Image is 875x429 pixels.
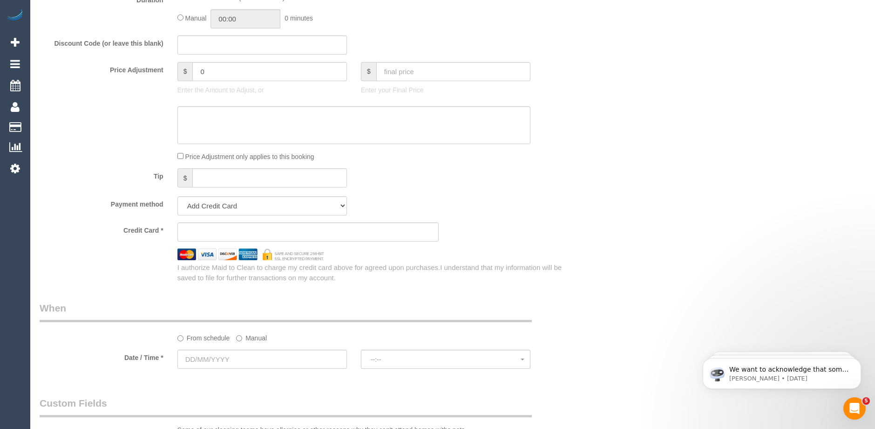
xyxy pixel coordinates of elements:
iframe: Secure card payment input frame [185,228,431,236]
legend: Custom Fields [40,396,532,417]
input: final price [376,62,530,81]
p: Enter your Final Price [361,85,530,95]
iframe: Intercom live chat [843,397,866,420]
span: 5 [862,397,870,405]
span: $ [177,168,193,187]
span: 0 minutes [285,14,313,22]
p: Message from Ellie, sent 1w ago [41,36,161,44]
span: I understand that my information will be saved to file for further transactions on my account. [177,263,562,281]
span: Manual [185,14,207,22]
button: --:-- [361,350,530,369]
label: Discount Code (or leave this blank) [33,35,170,48]
iframe: Intercom notifications message [689,339,875,404]
img: credit cards [170,249,331,260]
p: Enter the Amount to Adjust, or [177,85,347,95]
label: Price Adjustment [33,62,170,75]
span: Price Adjustment only applies to this booking [185,153,314,160]
span: $ [177,62,193,81]
label: Payment method [33,196,170,209]
span: --:-- [371,356,521,363]
span: $ [361,62,376,81]
legend: When [40,301,532,322]
label: Date / Time * [33,350,170,362]
span: We want to acknowledge that some users may be experiencing lag or slower performance in our softw... [41,27,160,155]
label: Tip [33,168,170,181]
label: From schedule [177,330,230,343]
img: Automaid Logo [6,9,24,22]
label: Manual [236,330,267,343]
input: From schedule [177,335,183,341]
input: Manual [236,335,242,341]
div: I authorize Maid to Clean to charge my credit card above for agreed upon purchases. [170,263,583,283]
input: DD/MM/YYYY [177,350,347,369]
label: Credit Card * [33,222,170,235]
